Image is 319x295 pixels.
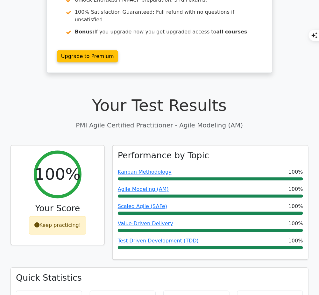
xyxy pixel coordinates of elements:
h3: Quick Statistics [16,273,303,283]
span: 100% [288,186,303,193]
span: 100% [288,203,303,211]
a: Scaled Agile (SAFe) [118,204,167,210]
span: 100% [288,220,303,228]
h3: Performance by Topic [118,151,209,161]
span: 100% [288,169,303,176]
div: Keep practicing! [29,216,87,235]
h2: 100% [35,165,81,184]
span: 100% [288,237,303,245]
a: Agile Modeling (AM) [118,186,169,192]
p: PMI Agile Certified Practitioner - Agile Modeling (AM) [11,120,308,130]
a: Value-Driven Delivery [118,221,173,227]
a: Kanban Methodology [118,169,172,175]
a: Test Driven Development (TDD) [118,238,199,244]
h1: Your Test Results [11,96,308,115]
a: Upgrade to Premium [57,50,118,62]
h3: Your Score [16,204,99,214]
